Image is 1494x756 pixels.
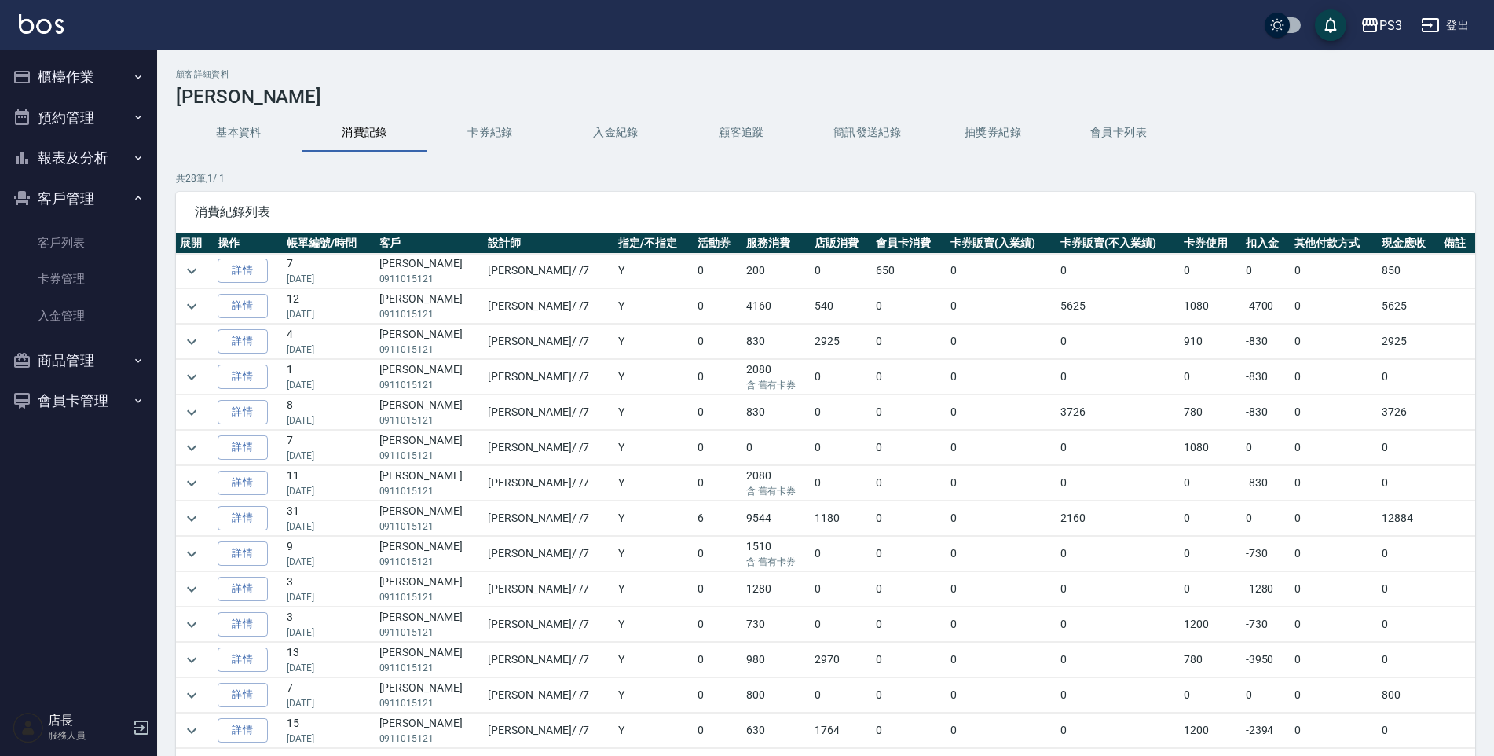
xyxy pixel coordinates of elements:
[48,728,128,743] p: 服務人員
[1291,254,1379,288] td: 0
[180,259,203,283] button: expand row
[694,643,742,677] td: 0
[287,519,372,534] p: [DATE]
[811,233,872,254] th: 店販消費
[218,259,268,283] a: 詳情
[742,289,811,324] td: 4160
[694,254,742,288] td: 0
[375,572,485,607] td: [PERSON_NAME]
[283,466,375,501] td: 11
[694,466,742,501] td: 0
[180,613,203,637] button: expand row
[1056,678,1180,713] td: 0
[180,719,203,743] button: expand row
[742,607,811,642] td: 730
[1291,395,1379,430] td: 0
[742,254,811,288] td: 200
[1378,360,1439,395] td: 0
[1180,643,1241,677] td: 780
[283,501,375,536] td: 31
[375,325,485,359] td: [PERSON_NAME]
[694,607,742,642] td: 0
[679,114,804,152] button: 顧客追蹤
[811,431,872,465] td: 0
[1291,325,1379,359] td: 0
[302,114,427,152] button: 消費記錄
[947,360,1056,395] td: 0
[694,714,742,748] td: 0
[742,395,811,430] td: 830
[1242,466,1291,501] td: -830
[872,501,947,536] td: 0
[694,233,742,254] th: 活動券
[1378,233,1439,254] th: 現金應收
[218,294,268,318] a: 詳情
[180,507,203,530] button: expand row
[484,254,614,288] td: [PERSON_NAME] / /7
[1242,643,1291,677] td: -3950
[742,360,811,395] td: 2080
[176,114,302,152] button: 基本資料
[811,289,872,324] td: 540
[872,289,947,324] td: 0
[287,661,372,675] p: [DATE]
[872,607,947,642] td: 0
[872,466,947,501] td: 0
[180,648,203,672] button: expand row
[283,289,375,324] td: 12
[811,254,872,288] td: 0
[694,325,742,359] td: 0
[811,360,872,395] td: 0
[1291,607,1379,642] td: 0
[614,466,694,501] td: Y
[375,233,485,254] th: 客戶
[1291,678,1379,713] td: 0
[1378,395,1439,430] td: 3726
[379,307,481,321] p: 0911015121
[947,233,1056,254] th: 卡券販賣(入業績)
[1242,360,1291,395] td: -830
[218,718,268,743] a: 詳情
[1180,714,1241,748] td: 1200
[947,643,1056,677] td: 0
[484,360,614,395] td: [PERSON_NAME] / /7
[379,378,481,392] p: 0911015121
[614,395,694,430] td: Y
[375,643,485,677] td: [PERSON_NAME]
[6,178,151,219] button: 客戶管理
[176,86,1475,108] h3: [PERSON_NAME]
[1242,431,1291,465] td: 0
[811,714,872,748] td: 1764
[742,501,811,536] td: 9544
[930,114,1056,152] button: 抽獎券紀錄
[1291,714,1379,748] td: 0
[1379,16,1402,35] div: PS3
[614,254,694,288] td: Y
[218,471,268,495] a: 詳情
[811,537,872,571] td: 0
[484,466,614,501] td: [PERSON_NAME] / /7
[1291,501,1379,536] td: 0
[1291,233,1379,254] th: 其他付款方式
[375,360,485,395] td: [PERSON_NAME]
[811,325,872,359] td: 2925
[19,14,64,34] img: Logo
[811,395,872,430] td: 0
[379,519,481,534] p: 0911015121
[379,661,481,675] p: 0911015121
[694,501,742,536] td: 6
[214,233,283,254] th: 操作
[218,577,268,601] a: 詳情
[947,254,1056,288] td: 0
[1242,233,1291,254] th: 扣入金
[287,272,372,286] p: [DATE]
[1180,572,1241,607] td: 0
[1180,466,1241,501] td: 0
[283,233,375,254] th: 帳單編號/時間
[1315,9,1346,41] button: save
[947,572,1056,607] td: 0
[283,678,375,713] td: 7
[614,572,694,607] td: Y
[1291,537,1379,571] td: 0
[1180,431,1241,465] td: 1080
